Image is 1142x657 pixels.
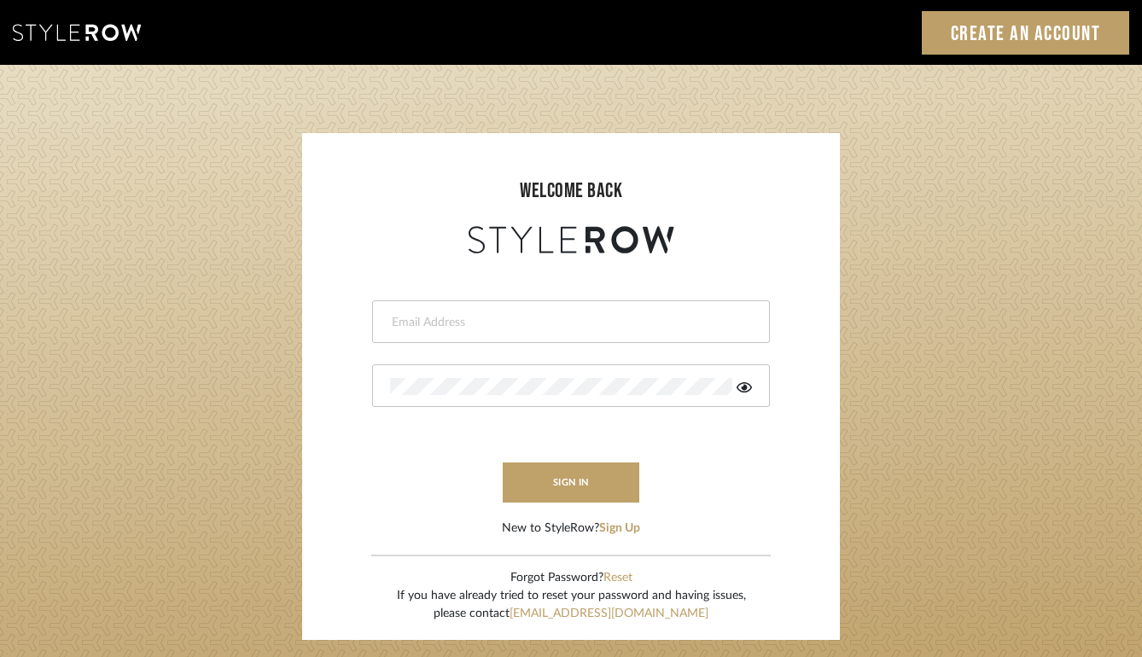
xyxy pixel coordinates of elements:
[397,569,746,587] div: Forgot Password?
[503,462,639,503] button: sign in
[603,569,632,587] button: Reset
[922,11,1130,55] a: Create an Account
[397,587,746,623] div: If you have already tried to reset your password and having issues, please contact
[390,314,748,331] input: Email Address
[510,608,708,619] a: [EMAIL_ADDRESS][DOMAIN_NAME]
[319,176,823,206] div: welcome back
[502,520,640,538] div: New to StyleRow?
[599,520,640,538] button: Sign Up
